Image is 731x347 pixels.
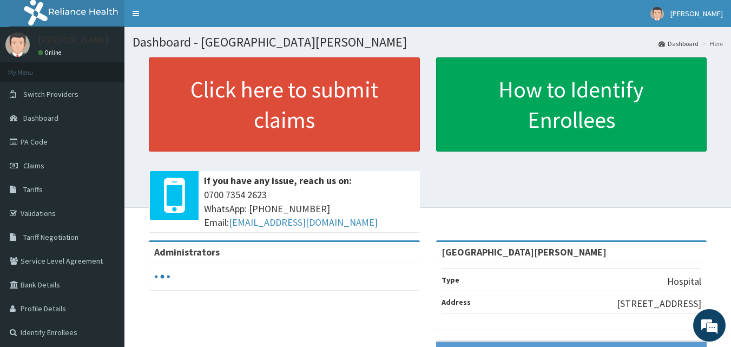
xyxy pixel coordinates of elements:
[650,7,664,21] img: User Image
[133,35,723,49] h1: Dashboard - [GEOGRAPHIC_DATA][PERSON_NAME]
[229,216,378,228] a: [EMAIL_ADDRESS][DOMAIN_NAME]
[149,57,420,152] a: Click here to submit claims
[154,269,170,285] svg: audio-loading
[658,39,699,48] a: Dashboard
[204,174,352,187] b: If you have any issue, reach us on:
[38,35,109,45] p: [PERSON_NAME]
[442,297,471,307] b: Address
[442,275,459,285] b: Type
[23,185,43,194] span: Tariffs
[667,274,701,289] p: Hospital
[23,232,78,242] span: Tariff Negotiation
[436,57,707,152] a: How to Identify Enrollees
[670,9,723,18] span: [PERSON_NAME]
[700,39,723,48] li: Here
[204,188,414,230] span: 0700 7354 2623 WhatsApp: [PHONE_NUMBER] Email:
[617,297,701,311] p: [STREET_ADDRESS]
[154,246,220,258] b: Administrators
[23,89,78,99] span: Switch Providers
[442,246,607,258] strong: [GEOGRAPHIC_DATA][PERSON_NAME]
[38,49,64,56] a: Online
[23,161,44,171] span: Claims
[5,32,30,57] img: User Image
[23,113,58,123] span: Dashboard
